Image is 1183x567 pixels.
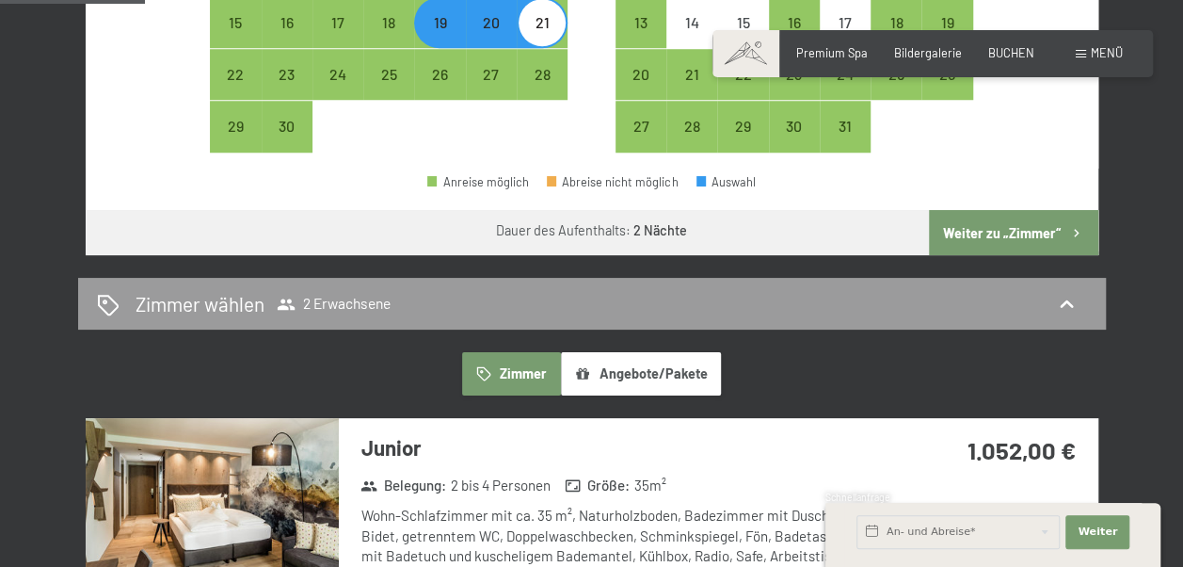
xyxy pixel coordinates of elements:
[496,221,687,240] div: Dauer des Aufenthalts:
[634,476,666,495] span: 35 m²
[929,210,1097,255] button: Weiter zu „Zimmer“
[717,49,768,100] div: Wed Oct 22 2025
[871,49,921,100] div: Sat Oct 25 2025
[769,101,820,152] div: Anreise möglich
[696,176,757,188] div: Auswahl
[771,119,818,166] div: 30
[210,101,261,152] div: Mon Sep 29 2025
[517,49,568,100] div: Sun Sep 28 2025
[769,49,820,100] div: Anreise möglich
[264,119,311,166] div: 30
[717,101,768,152] div: Anreise möglich
[717,49,768,100] div: Anreise möglich
[361,433,871,462] h3: Junior
[414,49,465,100] div: Fri Sep 26 2025
[519,15,566,62] div: 21
[416,67,463,114] div: 26
[519,67,566,114] div: 28
[416,15,463,62] div: 19
[264,15,311,62] div: 16
[894,45,962,60] a: Bildergalerie
[312,49,363,100] div: Wed Sep 24 2025
[427,176,529,188] div: Anreise möglich
[565,476,631,495] strong: Größe :
[262,49,312,100] div: Tue Sep 23 2025
[820,49,871,100] div: Anreise möglich
[719,119,766,166] div: 29
[210,101,261,152] div: Anreise möglich
[210,49,261,100] div: Anreise möglich
[264,67,311,114] div: 23
[136,290,264,317] h2: Zimmer wählen
[796,45,868,60] a: Premium Spa
[921,49,972,100] div: Sun Oct 26 2025
[365,15,412,62] div: 18
[666,49,717,100] div: Anreise möglich
[820,101,871,152] div: Anreise möglich
[262,49,312,100] div: Anreise möglich
[462,352,560,396] button: Zimmer
[312,49,363,100] div: Anreise möglich
[872,67,919,114] div: 25
[615,49,666,100] div: Anreise möglich
[466,49,517,100] div: Sat Sep 27 2025
[921,49,972,100] div: Anreise möglich
[1091,45,1123,60] span: Menü
[547,176,679,188] div: Abreise nicht möglich
[615,101,666,152] div: Mon Oct 27 2025
[363,49,414,100] div: Thu Sep 25 2025
[561,352,721,396] button: Angebote/Pakete
[468,15,515,62] div: 20
[277,295,391,314] span: 2 Erwachsene
[666,101,717,152] div: Anreise möglich
[466,49,517,100] div: Anreise möglich
[871,49,921,100] div: Anreise möglich
[719,15,766,62] div: 15
[1065,515,1129,549] button: Weiter
[719,67,766,114] div: 22
[633,222,687,238] b: 2 Nächte
[668,119,715,166] div: 28
[820,101,871,152] div: Fri Oct 31 2025
[450,476,550,495] span: 2 bis 4 Personen
[617,15,664,62] div: 13
[771,67,818,114] div: 23
[363,49,414,100] div: Anreise möglich
[988,45,1034,60] a: BUCHEN
[212,119,259,166] div: 29
[615,101,666,152] div: Anreise möglich
[212,15,259,62] div: 15
[822,15,869,62] div: 17
[360,476,446,495] strong: Belegung :
[468,67,515,114] div: 27
[314,15,361,62] div: 17
[414,49,465,100] div: Anreise möglich
[262,101,312,152] div: Tue Sep 30 2025
[668,67,715,114] div: 21
[617,67,664,114] div: 20
[923,15,970,62] div: 19
[262,101,312,152] div: Anreise möglich
[666,101,717,152] div: Tue Oct 28 2025
[517,49,568,100] div: Anreise möglich
[923,67,970,114] div: 26
[820,49,871,100] div: Fri Oct 24 2025
[967,435,1075,464] strong: 1.052,00 €
[822,119,869,166] div: 31
[769,101,820,152] div: Thu Oct 30 2025
[615,49,666,100] div: Mon Oct 20 2025
[212,67,259,114] div: 22
[771,15,818,62] div: 16
[825,492,890,503] span: Schnellanfrage
[617,119,664,166] div: 27
[210,49,261,100] div: Mon Sep 22 2025
[769,49,820,100] div: Thu Oct 23 2025
[717,101,768,152] div: Wed Oct 29 2025
[666,49,717,100] div: Tue Oct 21 2025
[822,67,869,114] div: 24
[668,15,715,62] div: 14
[314,67,361,114] div: 24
